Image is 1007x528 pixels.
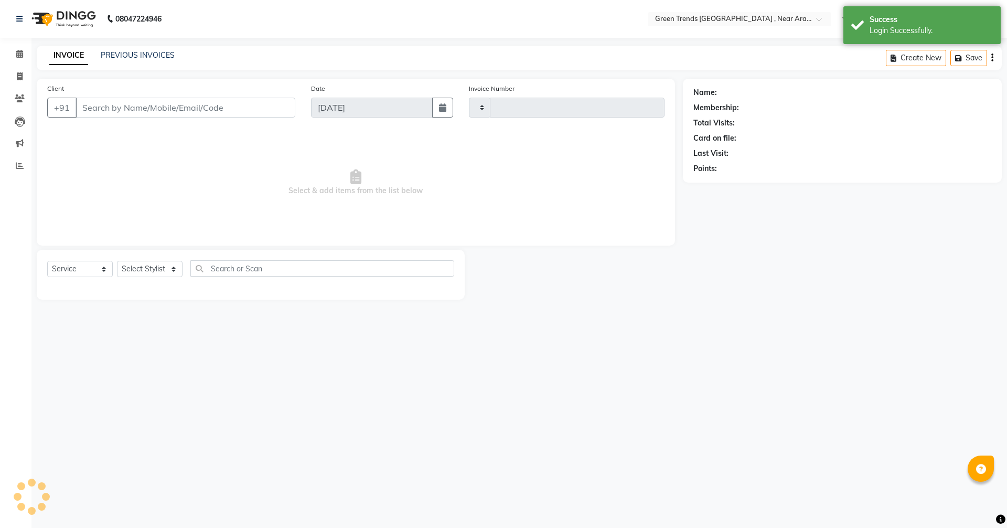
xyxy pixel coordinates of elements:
[870,14,993,25] div: Success
[27,4,99,34] img: logo
[49,46,88,65] a: INVOICE
[950,50,987,66] button: Save
[311,84,325,93] label: Date
[886,50,946,66] button: Create New
[47,84,64,93] label: Client
[469,84,515,93] label: Invoice Number
[693,118,735,129] div: Total Visits:
[693,102,739,113] div: Membership:
[47,98,77,118] button: +91
[693,163,717,174] div: Points:
[101,50,175,60] a: PREVIOUS INVOICES
[693,148,729,159] div: Last Visit:
[190,260,454,277] input: Search or Scan
[693,87,717,98] div: Name:
[76,98,295,118] input: Search by Name/Mobile/Email/Code
[115,4,162,34] b: 08047224946
[870,25,993,36] div: Login Successfully.
[47,130,665,235] span: Select & add items from the list below
[693,133,736,144] div: Card on file:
